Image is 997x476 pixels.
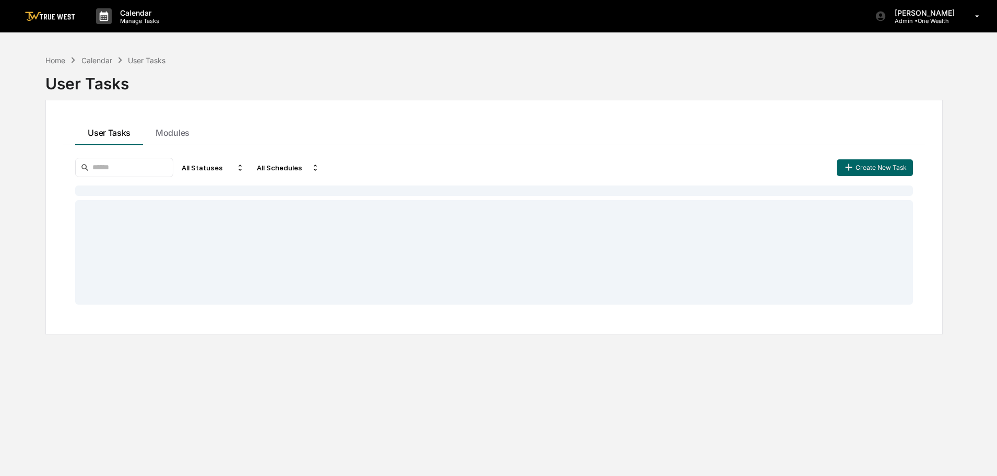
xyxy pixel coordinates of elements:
img: logo [25,11,75,21]
div: User Tasks [45,66,943,93]
button: User Tasks [75,117,143,145]
div: All Schedules [253,159,324,176]
p: Manage Tasks [112,17,164,25]
p: Admin • One Wealth [886,17,960,25]
p: [PERSON_NAME] [886,8,960,17]
div: Home [45,56,65,65]
div: Calendar [81,56,112,65]
div: All Statuses [177,159,248,176]
p: Calendar [112,8,164,17]
button: Modules [143,117,202,145]
button: Create New Task [837,159,913,176]
div: User Tasks [128,56,165,65]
